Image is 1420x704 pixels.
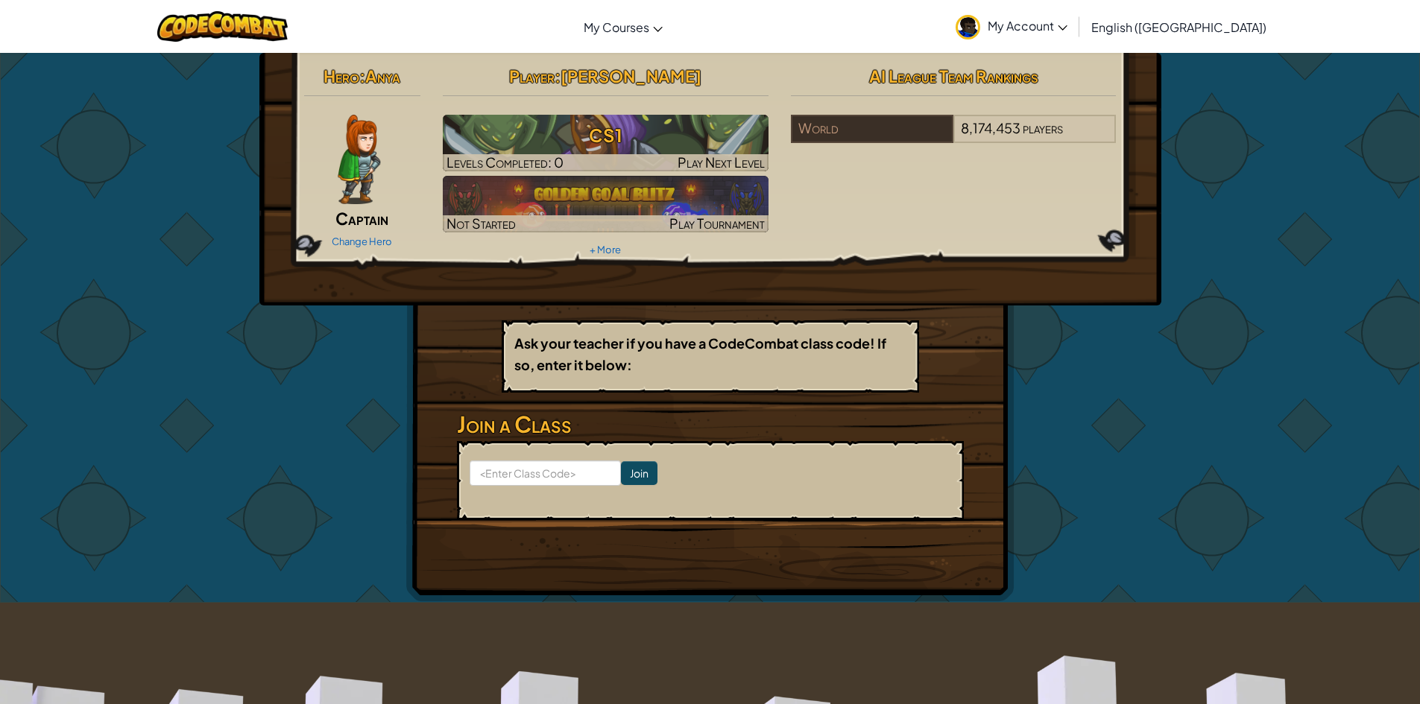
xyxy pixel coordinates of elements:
[576,7,670,47] a: My Courses
[365,66,400,86] span: Anya
[1023,119,1063,136] span: players
[446,153,564,171] span: Levels Completed: 0
[443,115,769,171] a: Play Next Level
[948,3,1075,50] a: My Account
[514,334,886,373] b: Ask your teacher if you have a CodeCombat class code! If so, enter it below:
[324,66,359,86] span: Hero
[457,408,964,441] h3: Join a Class
[621,461,657,485] input: Join
[555,66,561,86] span: :
[1084,7,1274,47] a: English ([GEOGRAPHIC_DATA])
[669,215,765,232] span: Play Tournament
[359,66,365,86] span: :
[590,244,621,256] a: + More
[956,15,980,39] img: avatar
[961,119,1020,136] span: 8,174,453
[338,115,380,204] img: captain-pose.png
[443,118,769,152] h3: CS1
[1091,19,1266,35] span: English ([GEOGRAPHIC_DATA])
[869,66,1038,86] span: AI League Team Rankings
[791,129,1117,146] a: World8,174,453players
[443,176,769,232] img: Golden Goal
[335,208,388,229] span: Captain
[443,176,769,232] a: Not StartedPlay Tournament
[157,11,288,42] img: CodeCombat logo
[791,115,953,143] div: World
[678,153,765,171] span: Play Next Level
[584,19,649,35] span: My Courses
[332,235,392,247] a: Change Hero
[470,460,621,486] input: <Enter Class Code>
[443,115,769,171] img: CS1
[561,66,701,86] span: [PERSON_NAME]
[988,18,1067,34] span: My Account
[446,215,516,232] span: Not Started
[509,66,555,86] span: Player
